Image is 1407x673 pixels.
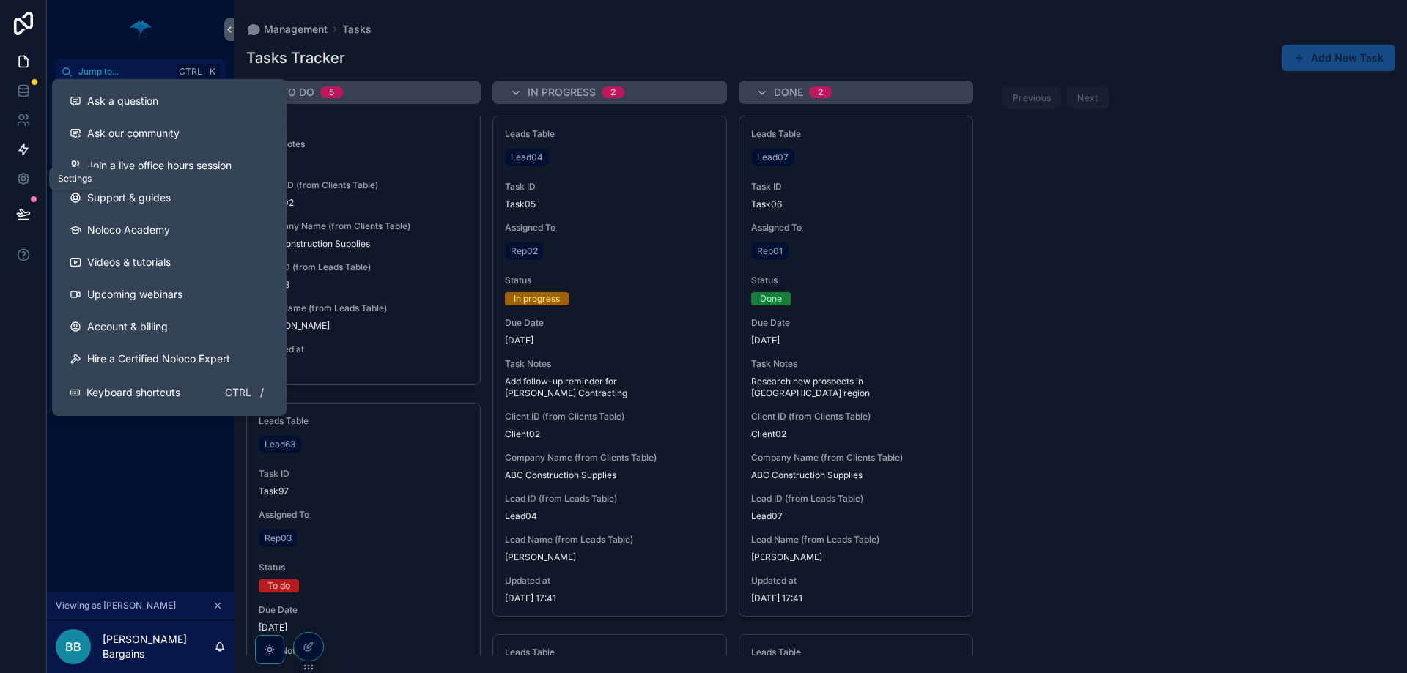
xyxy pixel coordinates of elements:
[265,439,295,450] span: Lead63
[505,358,714,370] span: Task Notes
[78,66,171,78] span: Jump to...
[505,181,714,193] span: Task ID
[505,222,714,234] span: Assigned To
[757,152,789,163] span: Lead07
[505,128,714,140] span: Leads Table
[505,275,714,286] span: Status
[751,493,961,505] span: Lead ID (from Leads Table)
[129,18,152,41] img: App logo
[65,638,81,655] span: BB
[86,385,180,400] span: Keyboard shortcuts
[751,275,961,286] span: Status
[265,532,292,544] span: Rep03
[56,600,176,611] span: Viewing as [PERSON_NAME]
[87,158,232,173] span: Join a live office hours session
[751,510,961,522] span: Lead07
[505,335,714,346] span: [DATE]
[505,149,549,166] a: Lead04
[760,292,782,305] div: Done
[342,22,372,37] a: Tasks
[751,469,961,481] span: ABC Construction Supplies
[757,245,783,257] span: Rep01
[259,562,468,573] span: Status
[58,311,281,343] a: Account & billing
[259,622,468,633] span: [DATE]
[259,279,468,291] span: Lead63
[751,376,961,399] span: Research new prospects in [GEOGRAPHIC_DATA] region
[58,117,281,149] a: Ask our community
[751,128,961,140] span: Leads Table
[505,376,714,399] span: Add follow-up reminder for [PERSON_NAME] Contracting
[751,411,961,423] span: Client ID (from Clients Table)
[58,182,281,214] a: Support & guides
[492,116,727,617] a: Leads TableLead04Task IDTask05Assigned ToRep02StatusIn progressDue Date[DATE]Task NotesAdd follow...
[259,436,301,453] a: Lead63
[259,343,468,355] span: Updated at
[58,246,281,278] a: Videos & tutorials
[751,452,961,464] span: Company Name (from Clients Table)
[505,592,714,604] span: [DATE] 17:41
[246,48,345,68] h1: Tasks Tracker
[818,86,823,98] div: 2
[505,452,714,464] span: Company Name (from Clients Table)
[505,534,714,546] span: Lead Name (from Leads Table)
[87,190,171,205] span: Support & guides
[1282,45,1395,71] button: Add New Task
[207,66,218,78] span: K
[751,428,961,440] span: Client02
[87,126,180,141] span: Ask our community
[259,604,468,616] span: Due Date
[224,384,253,401] span: Ctrl
[58,375,281,410] button: Keyboard shortcutsCtrl/
[259,509,468,521] span: Assigned To
[259,115,468,127] span: [DATE]
[267,579,290,592] div: To do
[103,632,214,661] p: [PERSON_NAME] Bargains
[528,85,596,100] span: In progress
[329,86,334,98] div: 5
[505,411,714,423] span: Client ID (from Clients Table)
[774,85,803,100] span: Done
[505,575,714,587] span: Updated at
[58,149,281,182] a: Join a live office hours session
[505,510,714,522] span: Lead04
[87,352,230,366] span: Hire a Certified Noloco Expert
[259,197,468,209] span: Client02
[751,181,961,193] span: Task ID
[751,358,961,370] span: Task Notes
[259,320,468,332] span: [PERSON_NAME]
[505,198,714,210] span: Task05
[505,551,714,563] span: [PERSON_NAME]
[751,575,961,587] span: Updated at
[259,645,468,657] span: Task Notes
[87,94,158,108] span: Ask a question
[505,317,714,329] span: Due Date
[56,59,226,85] button: Jump to...CtrlK
[505,493,714,505] span: Lead ID (from Leads Table)
[751,198,961,210] span: Task06
[610,86,616,98] div: 2
[739,116,973,617] a: Leads TableLead07Task IDTask06Assigned ToRep01StatusDoneDue Date[DATE]Task NotesResearch new pros...
[87,287,182,302] span: Upcoming webinars
[259,486,468,497] span: Task97
[259,179,468,191] span: Client ID (from Clients Table)
[256,387,267,398] span: /
[177,64,204,79] span: Ctrl
[511,245,538,257] span: Rep02
[259,261,468,273] span: Lead ID (from Leads Table)
[259,415,468,427] span: Leads Table
[751,149,794,166] a: Lead07
[751,317,961,329] span: Due Date
[505,647,714,658] span: Leads Table
[87,255,171,269] span: Videos & tutorials
[751,335,961,346] span: [DATE]
[58,343,281,375] button: Hire a Certified Noloco Expert
[511,152,543,163] span: Lead04
[751,222,961,234] span: Assigned To
[505,469,714,481] span: ABC Construction Supplies
[281,85,314,100] span: To do
[264,22,328,37] span: Management
[751,551,961,563] span: [PERSON_NAME]
[751,592,961,604] span: [DATE] 17:41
